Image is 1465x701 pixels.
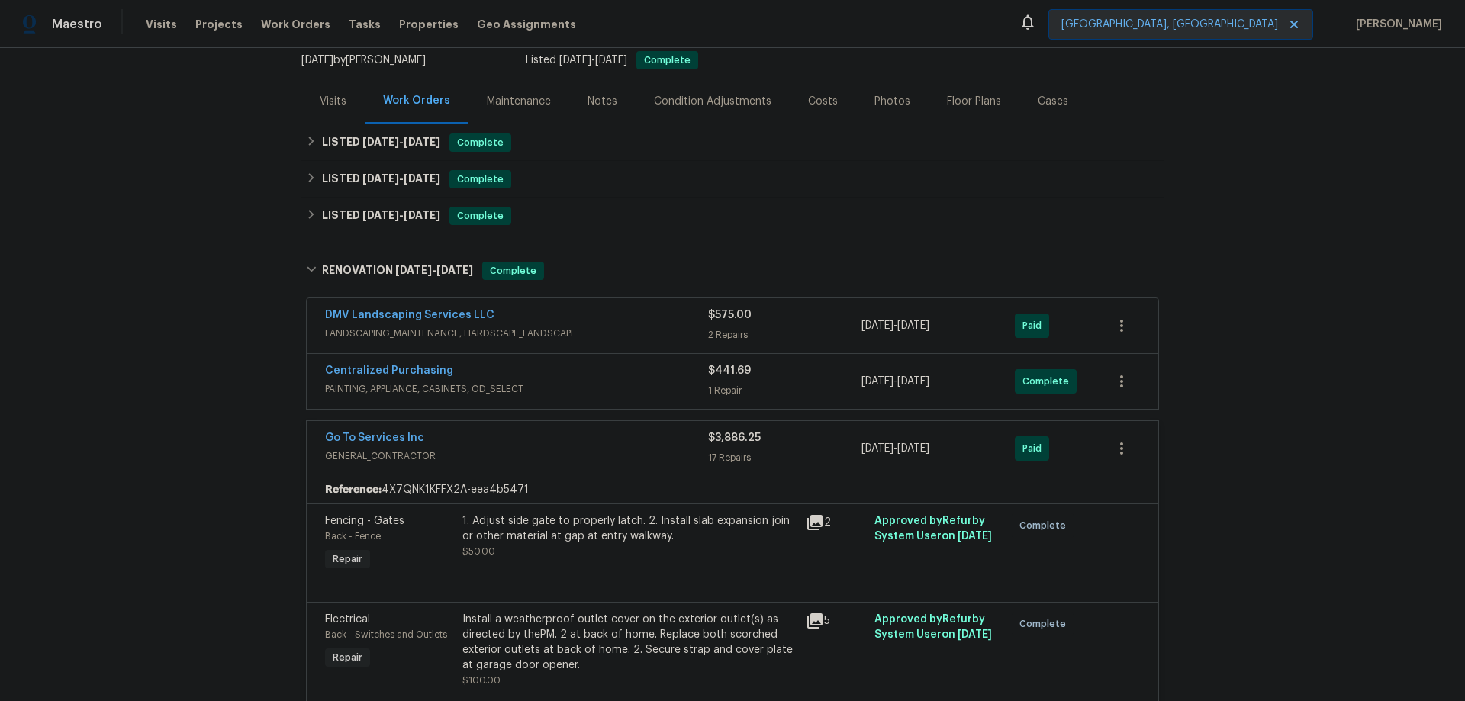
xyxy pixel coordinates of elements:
[307,476,1158,503] div: 4X7QNK1KFFX2A-eea4b5471
[451,208,510,223] span: Complete
[325,449,708,464] span: GENERAL_CONTRACTOR
[708,365,751,376] span: $441.69
[559,55,627,66] span: -
[1038,94,1068,109] div: Cases
[404,173,440,184] span: [DATE]
[325,516,404,526] span: Fencing - Gates
[806,612,865,630] div: 5
[327,650,369,665] span: Repair
[947,94,1001,109] div: Floor Plans
[874,94,910,109] div: Photos
[1019,518,1072,533] span: Complete
[362,137,440,147] span: -
[404,137,440,147] span: [DATE]
[708,310,752,320] span: $575.00
[261,17,330,32] span: Work Orders
[322,262,473,280] h6: RENOVATION
[320,94,346,109] div: Visits
[708,327,861,342] div: 2 Repairs
[362,210,440,220] span: -
[146,17,177,32] span: Visits
[325,381,708,397] span: PAINTING, APPLIANCE, CABINETS, OD_SELECT
[958,629,992,640] span: [DATE]
[301,198,1164,234] div: LISTED [DATE]-[DATE]Complete
[526,55,698,66] span: Listed
[462,612,797,673] div: Install a weatherproof outlet cover on the exterior outlet(s) as directed by thePM. 2 at back of ...
[301,161,1164,198] div: LISTED [DATE]-[DATE]Complete
[325,630,447,639] span: Back - Switches and Outlets
[861,441,929,456] span: -
[404,210,440,220] span: [DATE]
[874,614,992,640] span: Approved by Refurby System User on
[395,265,432,275] span: [DATE]
[958,531,992,542] span: [DATE]
[322,133,440,152] h6: LISTED
[1350,17,1442,32] span: [PERSON_NAME]
[1019,616,1072,632] span: Complete
[487,94,551,109] div: Maintenance
[325,532,381,541] span: Back - Fence
[362,173,399,184] span: [DATE]
[362,173,440,184] span: -
[399,17,459,32] span: Properties
[462,547,495,556] span: $50.00
[861,374,929,389] span: -
[806,513,865,532] div: 2
[897,320,929,331] span: [DATE]
[808,94,838,109] div: Costs
[1022,374,1075,389] span: Complete
[861,320,893,331] span: [DATE]
[362,210,399,220] span: [DATE]
[1061,17,1278,32] span: [GEOGRAPHIC_DATA], [GEOGRAPHIC_DATA]
[195,17,243,32] span: Projects
[861,376,893,387] span: [DATE]
[322,207,440,225] h6: LISTED
[383,93,450,108] div: Work Orders
[477,17,576,32] span: Geo Assignments
[874,516,992,542] span: Approved by Refurby System User on
[436,265,473,275] span: [DATE]
[325,310,494,320] a: DMV Landscaping Services LLC
[654,94,771,109] div: Condition Adjustments
[325,326,708,341] span: LANDSCAPING_MAINTENANCE, HARDSCAPE_LANDSCAPE
[588,94,617,109] div: Notes
[301,51,444,69] div: by [PERSON_NAME]
[462,513,797,544] div: 1. Adjust side gate to properly latch. 2. Install slab expansion join or other material at gap at...
[897,376,929,387] span: [DATE]
[322,170,440,188] h6: LISTED
[708,432,761,443] span: $3,886.25
[301,246,1164,295] div: RENOVATION [DATE]-[DATE]Complete
[301,55,333,66] span: [DATE]
[327,551,369,567] span: Repair
[638,56,697,65] span: Complete
[484,263,543,278] span: Complete
[559,55,591,66] span: [DATE]
[301,124,1164,161] div: LISTED [DATE]-[DATE]Complete
[861,443,893,454] span: [DATE]
[897,443,929,454] span: [DATE]
[325,432,424,443] a: Go To Services Inc
[451,172,510,187] span: Complete
[362,137,399,147] span: [DATE]
[349,19,381,30] span: Tasks
[52,17,102,32] span: Maestro
[1022,318,1048,333] span: Paid
[325,614,370,625] span: Electrical
[1022,441,1048,456] span: Paid
[395,265,473,275] span: -
[325,482,382,497] b: Reference:
[708,450,861,465] div: 17 Repairs
[861,318,929,333] span: -
[325,365,453,376] a: Centralized Purchasing
[595,55,627,66] span: [DATE]
[451,135,510,150] span: Complete
[708,383,861,398] div: 1 Repair
[462,676,501,685] span: $100.00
